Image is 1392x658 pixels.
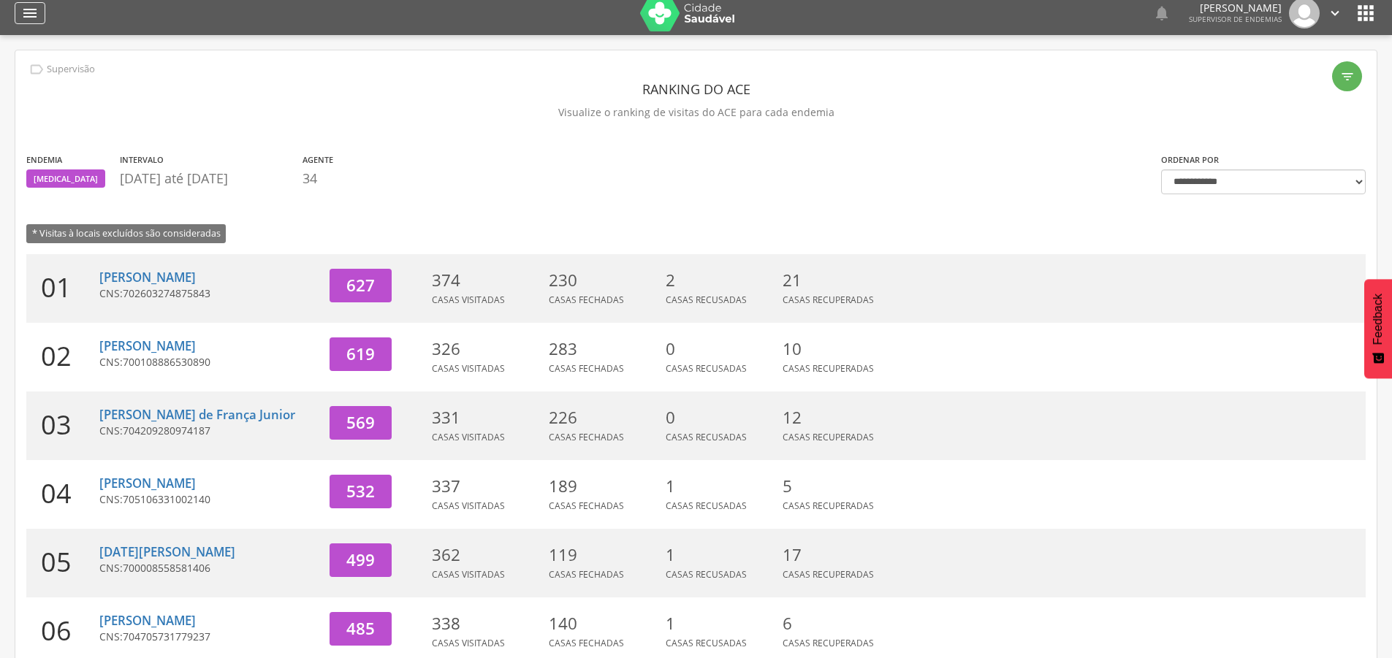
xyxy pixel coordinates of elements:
[783,337,892,361] p: 10
[783,475,892,498] p: 5
[26,391,99,460] div: 03
[432,294,505,306] span: Casas Visitadas
[783,500,874,512] span: Casas Recuperadas
[783,362,874,375] span: Casas Recuperadas
[1340,69,1355,84] i: 
[549,269,658,292] p: 230
[99,492,319,507] p: CNS:
[432,612,541,635] p: 338
[549,294,624,306] span: Casas Fechadas
[123,561,210,575] span: 700008558581406
[549,543,658,567] p: 119
[26,224,226,242] span: * Visitas à locais excluídos são consideradas
[346,617,375,640] span: 485
[666,543,775,567] p: 1
[123,424,210,437] span: 704209280974187
[99,630,319,644] p: CNS:
[123,630,210,643] span: 704705731779237
[1161,154,1219,166] label: Ordenar por
[123,286,210,300] span: 702603274875843
[432,500,505,512] span: Casas Visitadas
[432,543,541,567] p: 362
[21,4,39,22] i: 
[26,76,1366,102] header: Ranking do ACE
[99,612,196,629] a: [PERSON_NAME]
[26,154,62,166] label: Endemia
[549,337,658,361] p: 283
[99,406,295,423] a: [PERSON_NAME] de França Junior
[1354,1,1377,25] i: 
[666,294,747,306] span: Casas Recusadas
[346,480,375,502] span: 532
[666,362,747,375] span: Casas Recusadas
[1372,294,1385,345] span: Feedback
[549,362,624,375] span: Casas Fechadas
[549,475,658,498] p: 189
[666,431,747,443] span: Casas Recusadas
[1153,4,1171,22] i: 
[99,475,196,491] a: [PERSON_NAME]
[666,337,775,361] p: 0
[346,274,375,297] span: 627
[666,475,775,498] p: 1
[99,286,319,301] p: CNS:
[1364,279,1392,378] button: Feedback - Mostrar pesquisa
[303,169,333,188] p: 34
[432,637,505,649] span: Casas Visitadas
[549,612,658,635] p: 140
[549,637,624,649] span: Casas Fechadas
[47,64,95,75] p: Supervisão
[666,612,775,635] p: 1
[346,411,375,434] span: 569
[346,343,375,365] span: 619
[26,102,1366,123] p: Visualize o ranking de visitas do ACE para cada endemia
[26,323,99,391] div: 02
[120,169,295,188] p: [DATE] até [DATE]
[15,2,45,24] a: 
[432,568,505,581] span: Casas Visitadas
[666,406,775,429] p: 0
[666,637,747,649] span: Casas Recusadas
[123,355,210,369] span: 700108886530890
[783,431,874,443] span: Casas Recuperadas
[549,500,624,512] span: Casas Fechadas
[783,269,892,292] p: 21
[666,500,747,512] span: Casas Recusadas
[432,337,541,361] p: 326
[432,269,541,292] p: 374
[99,269,196,286] a: [PERSON_NAME]
[666,269,775,292] p: 2
[666,568,747,581] span: Casas Recusadas
[120,154,164,166] label: Intervalo
[123,492,210,506] span: 705106331002140
[783,543,892,567] p: 17
[783,406,892,429] p: 12
[99,355,319,370] p: CNS:
[432,475,541,498] p: 337
[783,637,874,649] span: Casas Recuperadas
[26,529,99,597] div: 05
[549,406,658,429] p: 226
[432,406,541,429] p: 331
[99,543,235,560] a: [DATE][PERSON_NAME]
[549,431,624,443] span: Casas Fechadas
[34,173,98,185] span: [MEDICAL_DATA]
[26,254,99,323] div: 01
[549,568,624,581] span: Casas Fechadas
[783,612,892,635] p: 6
[346,548,375,571] span: 499
[99,561,319,575] p: CNS:
[432,362,505,375] span: Casas Visitadas
[783,294,874,306] span: Casas Recuperadas
[99,424,319,438] p: CNS:
[26,460,99,529] div: 04
[1327,5,1343,21] i: 
[432,431,505,443] span: Casas Visitadas
[783,568,874,581] span: Casas Recuperadas
[99,337,196,354] a: [PERSON_NAME]
[28,61,45,77] i: 
[1189,14,1282,24] span: Supervisor de Endemias
[303,154,333,166] label: Agente
[1189,3,1282,13] p: [PERSON_NAME]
